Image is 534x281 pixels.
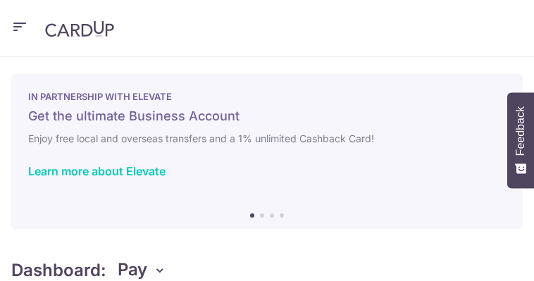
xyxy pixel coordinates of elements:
a: Learn more about Elevate [28,164,166,178]
p: IN PARTNERSHIP WITH ELEVATE [28,91,506,102]
img: CardUp [45,20,114,37]
h6: Enjoy free local and overseas transfers and a 1% unlimited Cashback Card! [28,130,506,147]
h5: Get the ultimate Business Account [28,108,506,125]
button: Feedback - Show survey [507,92,534,188]
span: Feedback [514,106,527,156]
